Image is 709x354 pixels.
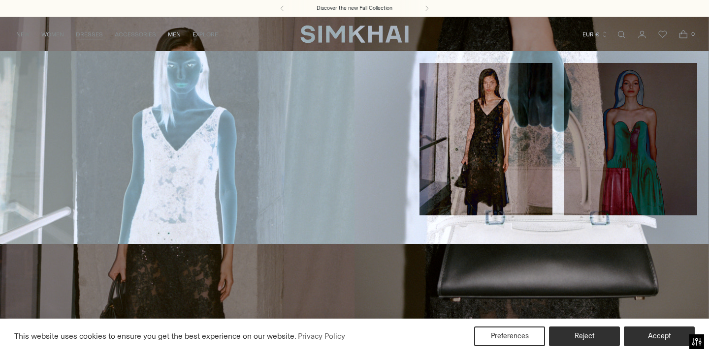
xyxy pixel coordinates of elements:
[193,24,218,45] a: EXPLORE
[549,326,620,346] button: Reject
[317,4,392,12] a: Discover the new Fall Collection
[168,24,181,45] a: MEN
[653,25,673,44] a: Wishlist
[624,326,695,346] button: Accept
[115,24,156,45] a: ACCESSORIES
[16,24,30,45] a: NEW
[474,326,545,346] button: Preferences
[582,24,608,45] button: EUR €
[632,25,652,44] a: Go to the account page
[41,24,64,45] a: WOMEN
[612,25,631,44] a: Open search modal
[674,25,693,44] a: Open cart modal
[296,329,347,344] a: Privacy Policy (opens in a new tab)
[300,25,409,44] a: SIMKHAI
[14,331,296,341] span: This website uses cookies to ensure you get the best experience on our website.
[76,24,103,45] a: DRESSES
[688,29,697,38] span: 0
